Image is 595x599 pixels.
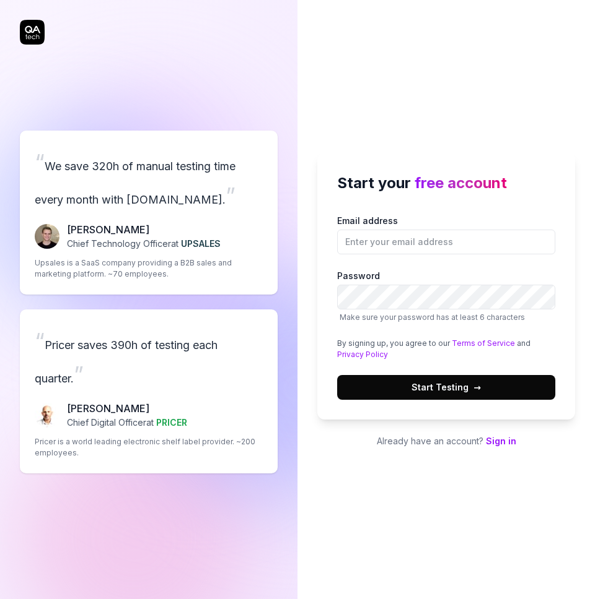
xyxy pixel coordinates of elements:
[67,401,187,416] p: [PERSON_NAME]
[337,285,555,309] input: PasswordMake sure your password has at least 6 characters
[35,436,263,459] p: Pricer is a world leading electronic shelf label provider. ~200 employees.
[337,172,555,194] h2: Start your
[35,324,263,391] p: Pricer saves 390h of testing each quarter.
[20,309,278,473] a: “Pricer saves 390h of testing each quarter.”Chris Chalkitis[PERSON_NAME]Chief Digital Officerat P...
[337,338,555,360] div: By signing up, you agree to our and
[452,338,515,348] a: Terms of Service
[35,403,59,428] img: Chris Chalkitis
[340,312,525,322] span: Make sure your password has at least 6 characters
[156,417,187,428] span: PRICER
[415,174,507,192] span: free account
[35,224,59,249] img: Fredrik Seidl
[337,214,555,254] label: Email address
[317,434,575,447] p: Already have an account?
[412,381,481,394] span: Start Testing
[181,238,221,249] span: UPSALES
[337,230,555,254] input: Email address
[337,269,555,323] label: Password
[226,182,236,209] span: ”
[35,257,263,280] p: Upsales is a SaaS company providing a B2B sales and marketing platform. ~70 employees.
[337,350,388,359] a: Privacy Policy
[20,131,278,295] a: “We save 320h of manual testing time every month with [DOMAIN_NAME].”Fredrik Seidl[PERSON_NAME]Ch...
[74,361,84,388] span: ”
[35,145,263,212] p: We save 320h of manual testing time every month with [DOMAIN_NAME].
[67,237,221,250] p: Chief Technology Officer at
[474,381,481,394] span: →
[35,149,45,176] span: “
[67,222,221,237] p: [PERSON_NAME]
[486,436,516,446] a: Sign in
[67,416,187,429] p: Chief Digital Officer at
[337,375,555,400] button: Start Testing→
[35,327,45,355] span: “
